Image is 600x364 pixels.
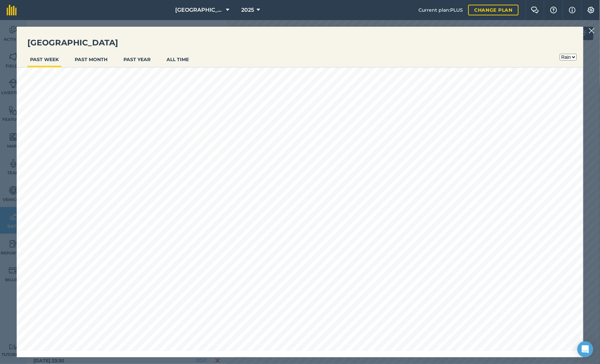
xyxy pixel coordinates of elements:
img: A question mark icon [550,7,558,13]
img: svg+xml;base64,PHN2ZyB4bWxucz0iaHR0cDovL3d3dy53My5vcmcvMjAwMC9zdmciIHdpZHRoPSIxNyIgaGVpZ2h0PSIxNy... [569,6,576,14]
div: Open Intercom Messenger [577,341,593,357]
button: ALL TIME [164,53,192,66]
img: A cog icon [587,7,595,13]
button: PAST MONTH [72,53,110,66]
img: Two speech bubbles overlapping with the left bubble in the forefront [531,7,539,13]
h3: [GEOGRAPHIC_DATA] [17,37,583,48]
img: svg+xml;base64,PHN2ZyB4bWxucz0iaHR0cDovL3d3dy53My5vcmcvMjAwMC9zdmciIHdpZHRoPSIyMiIgaGVpZ2h0PSIzMC... [589,27,595,35]
button: PAST YEAR [121,53,153,66]
img: fieldmargin Logo [7,5,17,15]
span: Current plan : PLUS [418,6,463,14]
a: Change plan [468,5,519,15]
span: [GEOGRAPHIC_DATA] [175,6,223,14]
button: PAST WEEK [27,53,61,66]
span: 2025 [241,6,254,14]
